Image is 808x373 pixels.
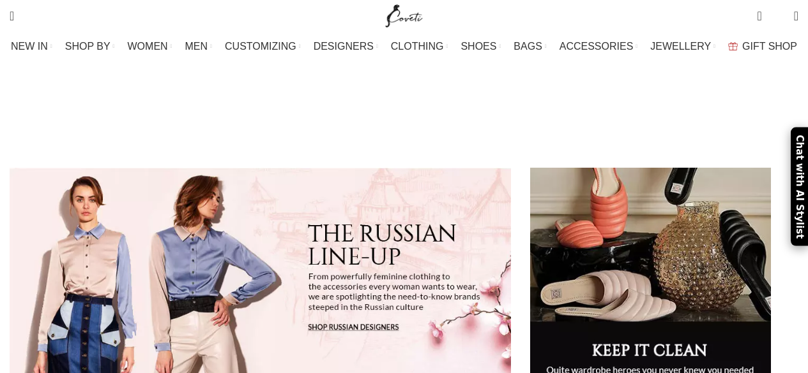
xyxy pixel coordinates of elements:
[11,34,52,59] a: NEW IN
[185,34,212,59] a: MEN
[461,40,496,52] span: SHOES
[461,34,501,59] a: SHOES
[514,34,546,59] a: BAGS
[383,10,425,20] a: Site logo
[774,13,784,22] span: 0
[314,34,378,59] a: DESIGNERS
[751,3,768,29] a: 0
[128,40,168,52] span: WOMEN
[650,40,711,52] span: JEWELLERY
[65,34,115,59] a: SHOP BY
[650,34,715,59] a: JEWELLERY
[133,73,675,107] h1: [DEMOGRAPHIC_DATA] fashion designers
[391,40,444,52] span: CLOTHING
[514,40,542,52] span: BAGS
[65,40,111,52] span: SHOP BY
[280,116,308,127] a: Home
[128,34,172,59] a: WOMEN
[225,40,296,52] span: CUSTOMIZING
[3,34,805,59] div: Main navigation
[225,34,301,59] a: CUSTOMIZING
[560,40,634,52] span: ACCESSORIES
[728,42,738,50] img: GiftBag
[11,40,48,52] span: NEW IN
[3,3,20,29] a: Search
[560,34,638,59] a: ACCESSORIES
[391,34,448,59] a: CLOTHING
[185,40,208,52] span: MEN
[742,40,797,52] span: GIFT SHOP
[321,116,528,127] span: [DEMOGRAPHIC_DATA] fashion designers
[728,34,797,59] a: GIFT SHOP
[314,40,374,52] span: DESIGNERS
[772,3,784,29] div: My Wishlist
[758,6,768,16] span: 0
